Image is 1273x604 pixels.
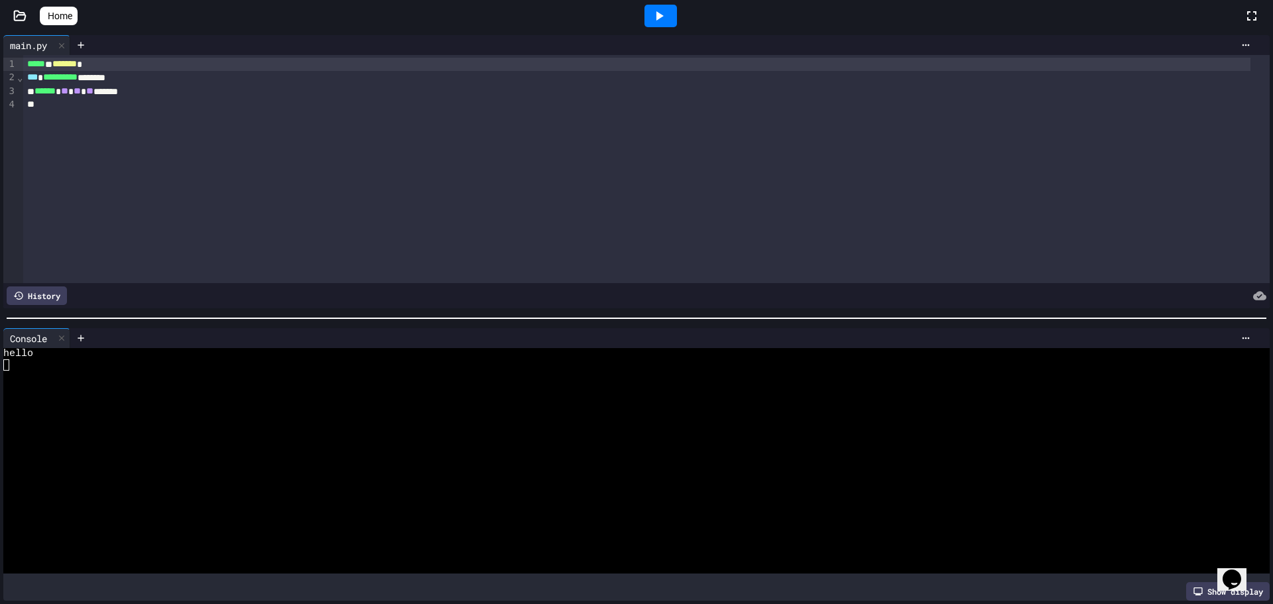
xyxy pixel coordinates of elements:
div: Console [3,332,54,345]
iframe: chat widget [1217,551,1260,591]
div: 4 [3,98,17,111]
div: main.py [3,38,54,52]
div: 2 [3,71,17,84]
div: 1 [3,58,17,71]
div: main.py [3,35,70,55]
div: Show display [1186,582,1270,601]
a: Home [40,7,78,25]
div: 3 [3,85,17,98]
div: History [7,286,67,305]
span: hello [3,348,33,359]
span: Fold line [17,72,23,83]
div: Console [3,328,70,348]
span: Home [48,9,72,23]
